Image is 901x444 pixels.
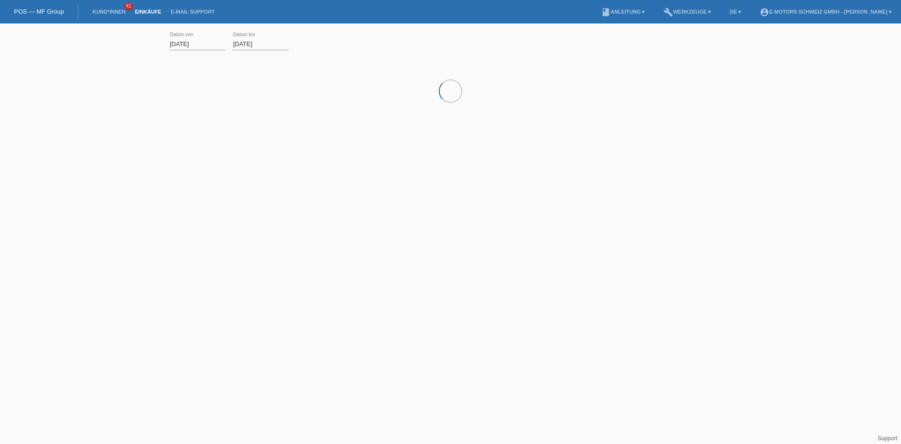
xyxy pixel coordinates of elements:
[760,8,769,17] i: account_circle
[124,2,133,10] span: 41
[664,8,673,17] i: build
[878,435,897,442] a: Support
[659,9,716,15] a: buildWerkzeuge ▾
[166,9,220,15] a: E-Mail Support
[130,9,166,15] a: Einkäufe
[14,8,64,15] a: POS — MF Group
[88,9,130,15] a: Kund*innen
[601,8,611,17] i: book
[755,9,896,15] a: account_circleE-Motors Schweiz GmbH - [PERSON_NAME] ▾
[596,9,649,15] a: bookAnleitung ▾
[725,9,746,15] a: DE ▾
